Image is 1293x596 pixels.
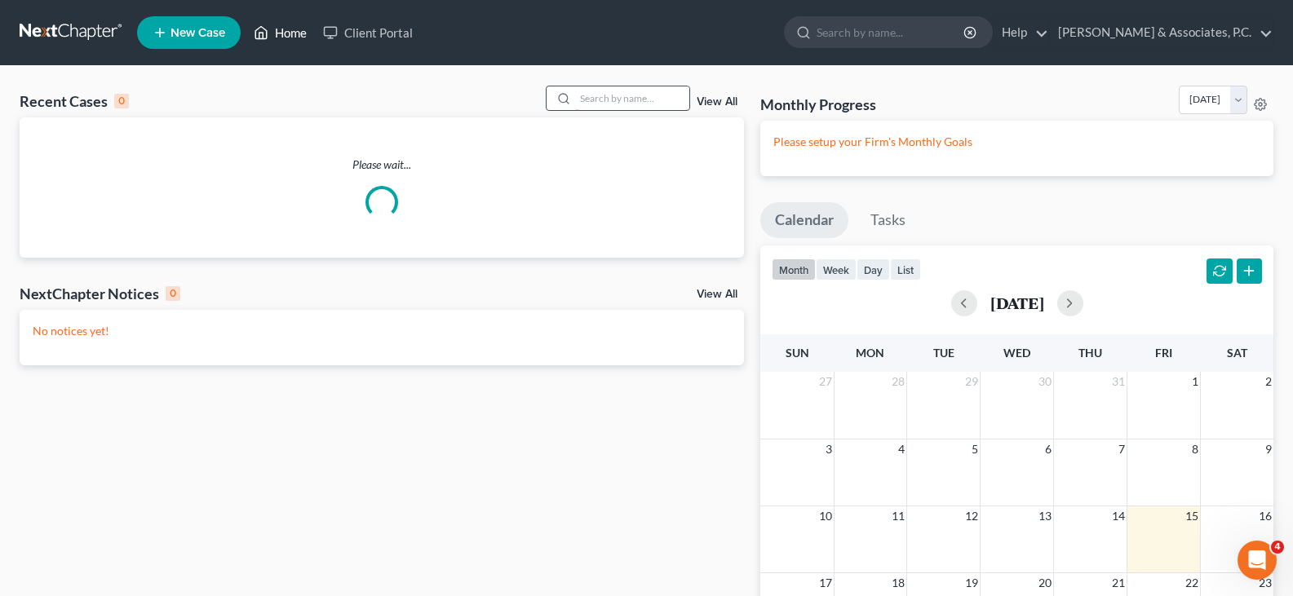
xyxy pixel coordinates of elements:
a: View All [697,96,737,108]
div: 0 [166,286,180,301]
span: 8 [1190,439,1200,459]
span: 10 [817,506,834,526]
div: Recent Cases [20,91,129,111]
button: list [890,258,921,280]
p: Please setup your Firm's Monthly Goals [773,134,1260,150]
span: 15 [1184,506,1200,526]
div: 0 [114,94,129,108]
p: No notices yet! [33,323,731,339]
span: 30 [1037,372,1053,391]
span: 12 [963,506,980,526]
span: 17 [817,573,834,593]
iframe: Intercom live chat [1238,541,1277,580]
span: 9 [1264,439,1273,459]
span: 7 [1117,439,1127,459]
span: 1 [1190,372,1200,391]
a: Calendar [760,202,848,238]
a: Home [246,18,315,47]
div: NextChapter Notices [20,284,180,303]
span: Tue [933,346,954,360]
button: week [816,258,857,280]
a: Client Portal [315,18,421,47]
span: Mon [856,346,884,360]
span: New Case [170,27,225,39]
span: Sun [786,346,809,360]
span: 22 [1184,573,1200,593]
span: Wed [1003,346,1030,360]
p: Please wait... [20,157,744,173]
span: 4 [897,439,906,459]
span: 11 [890,506,906,526]
button: month [772,258,816,280]
span: 14 [1110,506,1127,526]
a: [PERSON_NAME] & Associates, P.C. [1050,18,1273,47]
span: 21 [1110,573,1127,593]
span: 27 [817,372,834,391]
span: 13 [1037,506,1053,526]
a: View All [697,289,737,300]
a: Help [994,18,1048,47]
span: Thu [1078,346,1102,360]
input: Search by name... [817,17,966,47]
span: Sat [1227,346,1247,360]
span: 3 [824,439,834,459]
span: 23 [1257,573,1273,593]
span: 29 [963,372,980,391]
span: Fri [1155,346,1172,360]
span: 5 [970,439,980,459]
span: 16 [1257,506,1273,526]
span: 31 [1110,372,1127,391]
h2: [DATE] [990,294,1044,311]
span: 6 [1043,439,1053,459]
a: Tasks [856,202,920,238]
span: 18 [890,573,906,593]
span: 2 [1264,372,1273,391]
span: 19 [963,573,980,593]
span: 28 [890,372,906,391]
span: 4 [1271,541,1284,554]
span: 20 [1037,573,1053,593]
h3: Monthly Progress [760,95,876,114]
button: day [857,258,890,280]
input: Search by name... [575,86,689,110]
